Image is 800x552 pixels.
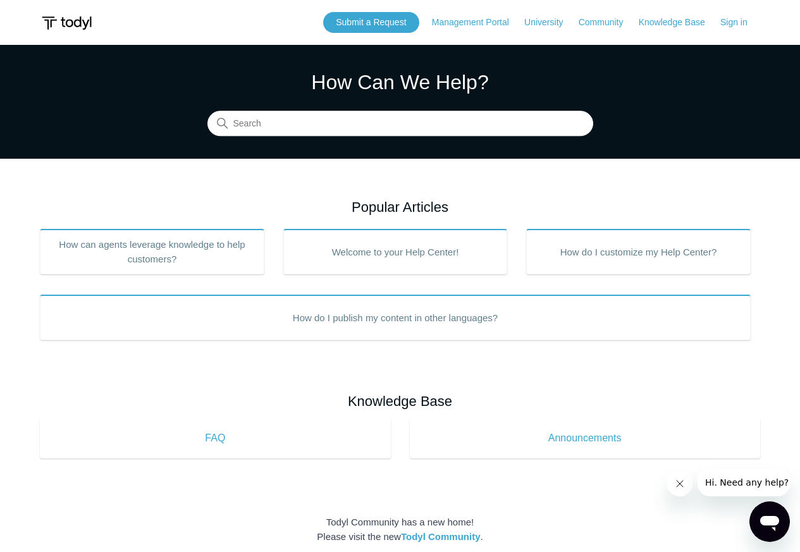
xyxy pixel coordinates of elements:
span: FAQ [59,431,371,446]
a: How do I customize my Help Center? [526,229,751,274]
a: Welcome to your Help Center! [283,229,508,274]
a: Todyl Community [401,531,481,542]
a: How do I publish my content in other languages? [40,295,751,340]
img: todyl-sup-sandbox Help Center home page [40,11,94,35]
a: Management Portal [432,16,522,29]
span: Announcements [429,431,741,446]
div: Todyl Community has a new home! Please visit the new . [40,515,760,544]
h2: Knowledge Base [40,391,760,412]
input: Search [207,111,593,137]
a: Submit a Request [323,12,419,33]
h2: Popular Articles [40,197,760,218]
a: How can agents leverage knowledge to help customers? [40,229,264,274]
a: FAQ [40,418,390,458]
a: Announcements [410,418,760,458]
iframe: Message from company [698,469,790,496]
h1: How Can We Help? [207,67,593,97]
iframe: Close message [667,471,692,496]
a: Sign in [720,16,760,29]
a: Knowledge Base [639,16,718,29]
a: Community [579,16,636,29]
iframe: Button to launch messaging window [749,501,790,542]
a: University [524,16,575,29]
